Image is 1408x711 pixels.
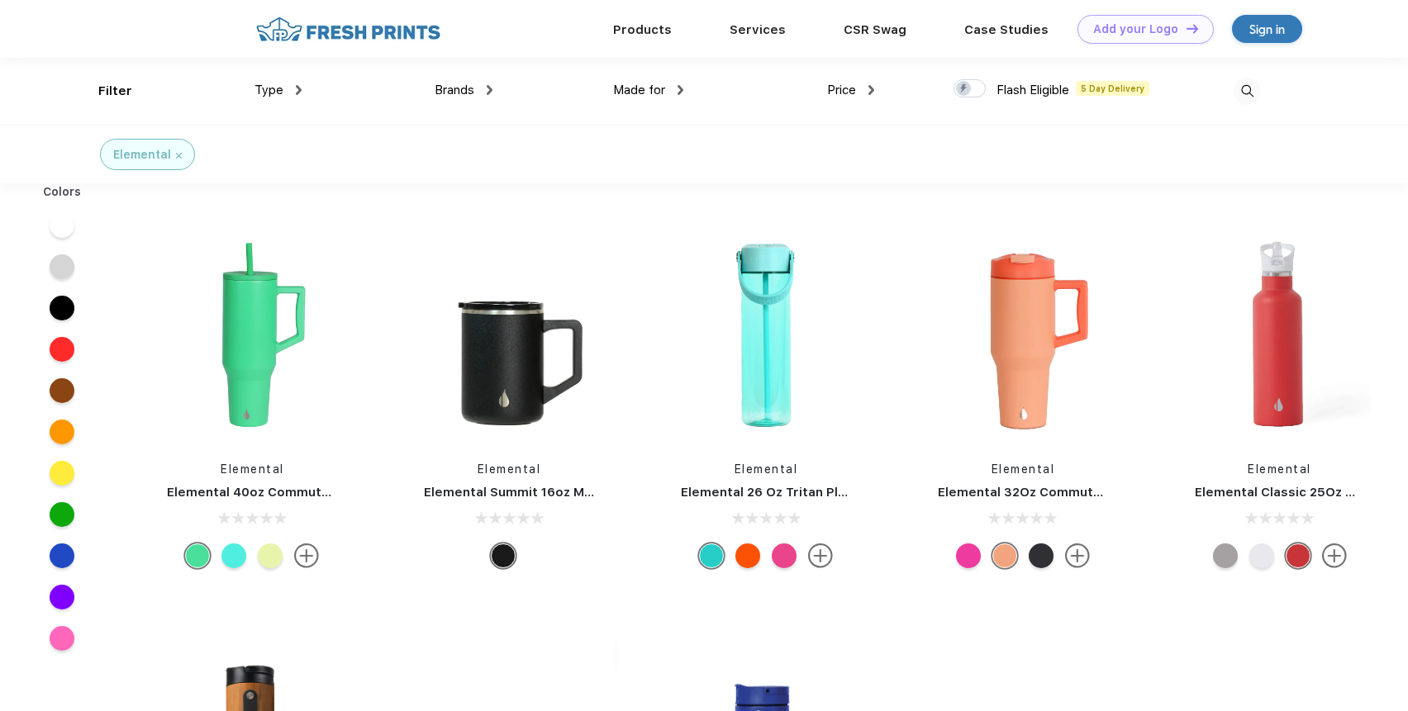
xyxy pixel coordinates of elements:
[735,462,798,476] a: Elemental
[254,83,283,97] span: Type
[424,485,600,500] a: Elemental Summit 16oz Mug
[681,485,954,500] a: Elemental 26 Oz Tritan Plastic Water Bottle
[487,85,492,95] img: dropdown.png
[1286,543,1310,568] div: Matte Red
[956,543,981,568] div: Hot Pink
[1029,543,1054,568] div: Black
[399,225,619,444] img: func=resize&h=266
[1232,15,1302,43] a: Sign in
[678,85,683,95] img: dropdown.png
[251,15,445,44] img: fo%20logo%202.webp
[613,22,672,37] a: Products
[868,85,874,95] img: dropdown.png
[296,85,302,95] img: dropdown.png
[997,83,1069,97] span: Flash Eligible
[435,83,474,97] span: Brands
[1234,78,1261,105] img: desktop_search.svg
[992,543,1017,568] div: Peach Sunrise
[221,462,284,476] a: Elemental
[1065,543,1090,568] img: more.svg
[31,183,94,201] div: Colors
[478,462,541,476] a: Elemental
[491,543,516,568] div: Black
[656,225,876,444] img: func=resize&h=266
[735,543,760,568] div: Orange
[808,543,833,568] img: more.svg
[1170,225,1390,444] img: func=resize&h=266
[142,225,362,444] img: func=resize&h=266
[613,83,665,97] span: Made for
[167,485,391,500] a: Elemental 40oz Commuter Tumbler
[992,462,1055,476] a: Elemental
[772,543,797,568] div: Pink Checkers
[113,146,171,164] div: Elemental
[221,543,246,568] div: Vintage flower
[844,22,906,37] a: CSR Swag
[1249,543,1274,568] div: Matte White
[730,22,786,37] a: Services
[1249,20,1285,39] div: Sign in
[185,543,210,568] div: Green
[176,153,182,159] img: filter_cancel.svg
[938,485,1163,500] a: Elemental 32Oz Commuter Tumbler
[1187,24,1198,33] img: DT
[1248,462,1311,476] a: Elemental
[1213,543,1238,568] div: Graphite
[294,543,319,568] img: more.svg
[98,82,132,101] div: Filter
[258,543,283,568] div: Sage mist
[1093,22,1178,36] div: Add your Logo
[1322,543,1347,568] img: more.svg
[827,83,856,97] span: Price
[913,225,1133,444] img: func=resize&h=266
[699,543,724,568] div: Robin's Egg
